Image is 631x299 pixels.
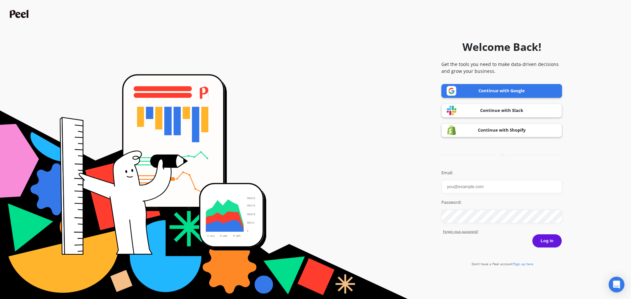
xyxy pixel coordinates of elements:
div: or [441,153,562,158]
h1: Welcome Back! [462,39,541,55]
a: Continue with Shopify [441,123,562,137]
span: Sign up here [514,262,533,266]
a: Don't have a Peel account?Sign up here [472,262,533,266]
img: Peel [10,10,30,18]
img: Slack logo [447,105,456,116]
input: you@example.com [441,180,562,193]
a: Continue with Slack [441,104,562,117]
a: Continue with Google [441,84,562,98]
label: Password: [441,199,562,206]
img: Google logo [447,86,456,96]
a: Forgot yout password? [443,229,562,234]
p: Get the tools you need to make data-driven decisions and grow your business. [441,61,562,75]
label: Email: [441,170,562,176]
button: Log in [532,234,562,248]
img: Shopify logo [447,125,456,135]
div: Open Intercom Messenger [609,277,624,292]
